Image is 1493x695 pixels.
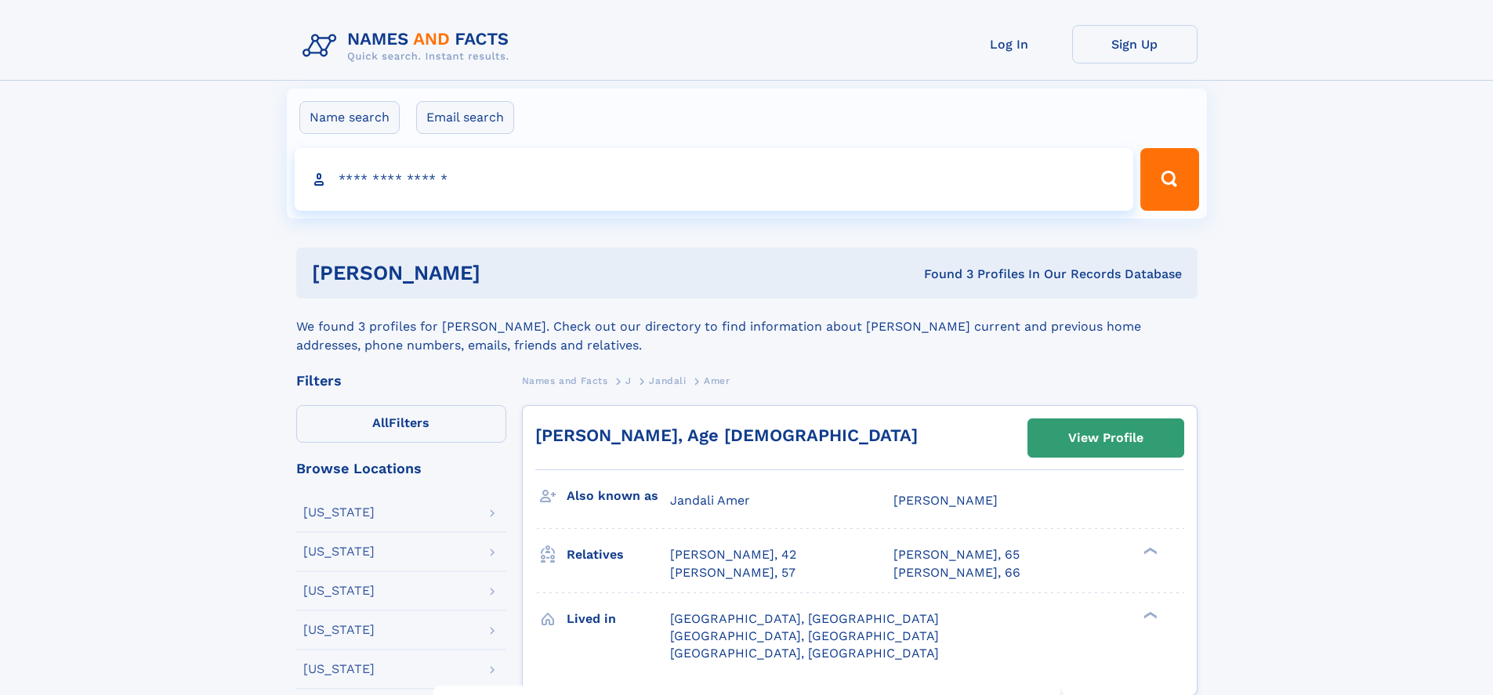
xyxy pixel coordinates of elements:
[625,375,632,386] span: J
[947,25,1072,63] a: Log In
[670,628,939,643] span: [GEOGRAPHIC_DATA], [GEOGRAPHIC_DATA]
[893,546,1020,563] a: [PERSON_NAME], 65
[303,624,375,636] div: [US_STATE]
[1140,610,1158,620] div: ❯
[372,415,389,430] span: All
[649,375,686,386] span: Jandali
[893,564,1020,581] a: [PERSON_NAME], 66
[625,371,632,390] a: J
[649,371,686,390] a: Jandali
[303,663,375,675] div: [US_STATE]
[296,374,506,388] div: Filters
[303,585,375,597] div: [US_STATE]
[296,299,1198,355] div: We found 3 profiles for [PERSON_NAME]. Check out our directory to find information about [PERSON_...
[1068,420,1143,456] div: View Profile
[296,405,506,443] label: Filters
[1140,148,1198,211] button: Search Button
[567,606,670,632] h3: Lived in
[303,545,375,558] div: [US_STATE]
[312,263,702,283] h1: [PERSON_NAME]
[296,462,506,476] div: Browse Locations
[702,266,1182,283] div: Found 3 Profiles In Our Records Database
[670,546,796,563] a: [PERSON_NAME], 42
[416,101,514,134] label: Email search
[567,483,670,509] h3: Also known as
[670,611,939,626] span: [GEOGRAPHIC_DATA], [GEOGRAPHIC_DATA]
[893,493,998,508] span: [PERSON_NAME]
[295,148,1134,211] input: search input
[567,541,670,568] h3: Relatives
[303,506,375,519] div: [US_STATE]
[1140,546,1158,556] div: ❯
[296,25,522,67] img: Logo Names and Facts
[670,493,750,508] span: Jandali Amer
[535,425,918,445] a: [PERSON_NAME], Age [DEMOGRAPHIC_DATA]
[1072,25,1198,63] a: Sign Up
[522,371,608,390] a: Names and Facts
[704,375,730,386] span: Amer
[299,101,400,134] label: Name search
[1028,419,1183,457] a: View Profile
[670,646,939,661] span: [GEOGRAPHIC_DATA], [GEOGRAPHIC_DATA]
[670,564,795,581] a: [PERSON_NAME], 57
